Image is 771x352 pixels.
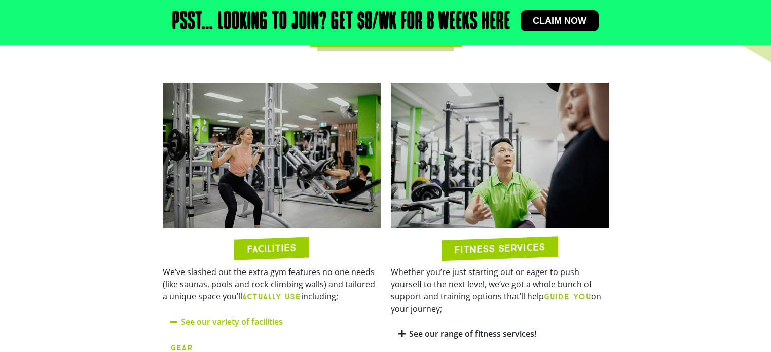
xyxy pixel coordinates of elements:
a: Claim now [521,10,599,31]
a: See our range of fitness services! [409,328,536,339]
div: See our range of fitness services! [391,322,609,346]
div: See our variety of facilities [163,310,381,334]
p: Whether you’re just starting out or eager to push yourself to the next level, we’ve got a whole b... [391,266,609,315]
b: ACTUALLY USE [242,292,301,301]
b: GUIDE YOU [544,292,591,301]
span: Claim now [533,16,586,25]
h2: FACILITIES [247,242,296,254]
h2: Psst… Looking to join? Get $8/wk for 8 weeks here [172,10,510,34]
a: See our variety of facilities [181,316,283,327]
p: We’ve slashed out the extra gym features no one needs (like saunas, pools and rock-climbing walls... [163,266,381,303]
h2: FITNESS SERVICES [454,242,545,255]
